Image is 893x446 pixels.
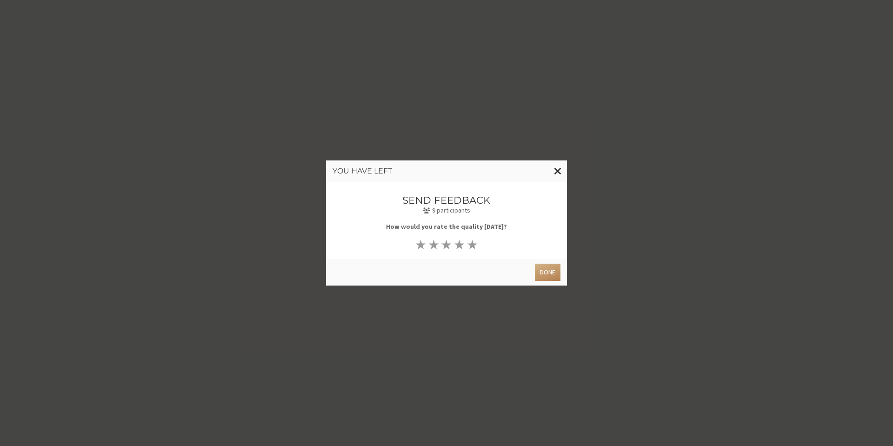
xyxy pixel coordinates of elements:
button: Done [535,264,560,281]
button: ★ [453,238,466,251]
h3: You have left [333,167,560,175]
button: ★ [414,238,427,251]
button: ★ [466,238,479,251]
button: ★ [427,238,440,251]
p: 9 participants [358,206,536,215]
button: ★ [440,238,453,251]
b: How would you rate the quality [DATE]? [386,222,507,231]
h3: Send feedback [358,195,536,206]
button: Close modal [549,160,567,182]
